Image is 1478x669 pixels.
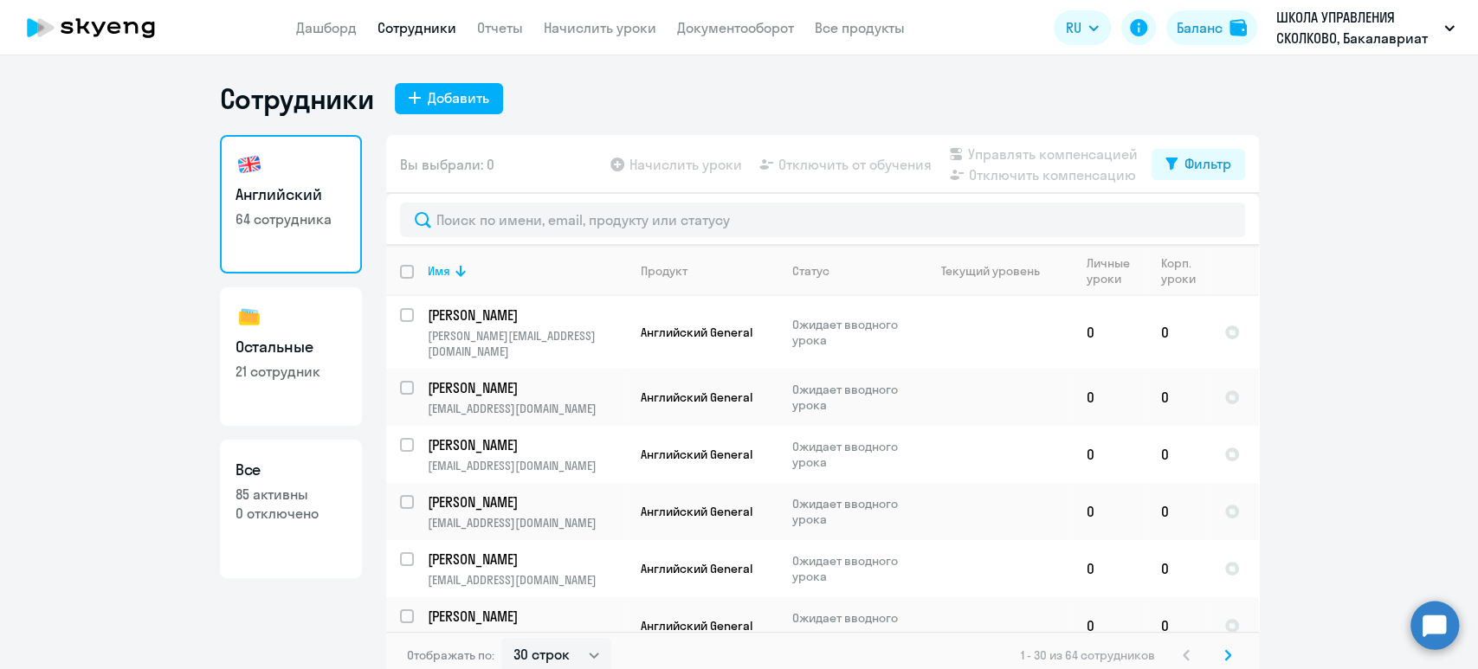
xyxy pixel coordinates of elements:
input: Поиск по имени, email, продукту или статусу [400,203,1245,237]
span: Английский General [641,325,752,340]
h3: Все [236,459,346,481]
p: [PERSON_NAME] [428,607,623,626]
img: balance [1230,19,1247,36]
p: Ожидает вводного урока [792,553,911,584]
td: 0 [1147,597,1210,654]
a: Остальные21 сотрудник [220,287,362,426]
td: 0 [1147,296,1210,369]
p: [EMAIL_ADDRESS][DOMAIN_NAME] [428,401,626,416]
button: RU [1054,10,1111,45]
p: [PERSON_NAME] [428,378,623,397]
p: 21 сотрудник [236,362,346,381]
p: [EMAIL_ADDRESS][DOMAIN_NAME] [428,629,626,645]
p: [PERSON_NAME][EMAIL_ADDRESS][DOMAIN_NAME] [428,328,626,359]
p: [PERSON_NAME] [428,550,623,569]
a: Английский64 сотрудника [220,135,362,273]
p: 85 активны [236,485,346,504]
p: [PERSON_NAME] [428,306,623,325]
a: [PERSON_NAME] [428,306,626,325]
p: 0 отключено [236,504,346,523]
a: Сотрудники [378,19,456,36]
div: Корп. уроки [1161,255,1210,286]
div: Текущий уровень [926,263,1072,279]
div: Текущий уровень [941,263,1040,279]
td: 0 [1147,483,1210,540]
div: Баланс [1177,17,1223,38]
p: 64 сотрудника [236,209,346,228]
button: Балансbalance [1166,10,1257,45]
span: Английский General [641,447,752,462]
p: [EMAIL_ADDRESS][DOMAIN_NAME] [428,515,626,531]
span: Отображать по: [407,647,494,663]
a: Документооборот [677,19,794,36]
td: 0 [1073,296,1147,369]
a: [PERSON_NAME] [428,378,626,397]
h3: Остальные [236,336,346,358]
a: Дашборд [296,19,357,36]
p: Ожидает вводного урока [792,317,911,348]
h3: Английский [236,183,346,206]
div: Добавить [428,87,489,108]
td: 0 [1073,540,1147,597]
button: Добавить [395,83,503,114]
p: ШКОЛА УПРАВЛЕНИЯ СКОЛКОВО, Бакалавриат [1276,7,1437,48]
img: others [236,303,263,331]
a: [PERSON_NAME] [428,492,626,511]
a: Начислить уроки [544,19,656,36]
div: Имя [428,263,450,279]
h1: Сотрудники [220,81,374,116]
span: 1 - 30 из 64 сотрудников [1021,647,1155,663]
p: Ожидает вводного урока [792,382,911,413]
span: Английский General [641,504,752,519]
div: Продукт [641,263,687,279]
a: Отчеты [477,19,523,36]
p: Ожидает вводного урока [792,610,911,641]
td: 0 [1147,426,1210,483]
div: Фильтр [1184,153,1231,174]
span: RU [1066,17,1081,38]
p: Ожидает вводного урока [792,496,911,527]
button: Фильтр [1152,149,1245,180]
div: Личные уроки [1087,255,1146,286]
td: 0 [1147,540,1210,597]
td: 0 [1147,369,1210,426]
span: Английский General [641,561,752,576]
td: 0 [1073,483,1147,540]
p: [PERSON_NAME] [428,435,623,454]
p: [EMAIL_ADDRESS][DOMAIN_NAME] [428,572,626,588]
div: Статус [792,263,829,279]
img: english [236,151,263,178]
span: Английский General [641,389,752,405]
p: [PERSON_NAME] [428,492,623,511]
a: [PERSON_NAME] [428,550,626,569]
td: 0 [1073,597,1147,654]
div: Имя [428,263,626,279]
td: 0 [1073,426,1147,483]
span: Вы выбрали: 0 [400,154,494,175]
button: ШКОЛА УПРАВЛЕНИЯ СКОЛКОВО, Бакалавриат [1268,7,1463,48]
a: Все85 активны0 отключено [220,440,362,578]
p: Ожидает вводного урока [792,439,911,470]
a: Все продукты [815,19,905,36]
a: [PERSON_NAME] [428,607,626,626]
td: 0 [1073,369,1147,426]
span: Английский General [641,618,752,634]
p: [EMAIL_ADDRESS][DOMAIN_NAME] [428,458,626,473]
a: [PERSON_NAME] [428,435,626,454]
